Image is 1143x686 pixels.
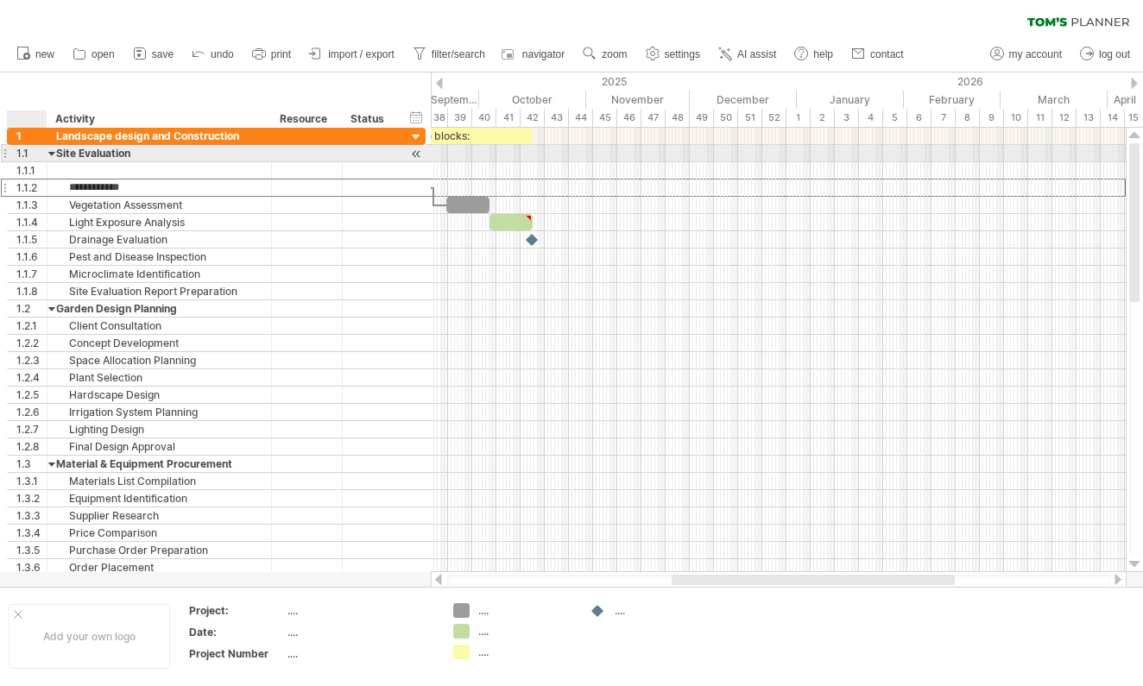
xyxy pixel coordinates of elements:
div: Client Consultation [56,318,262,334]
div: 1.3.1 [16,473,47,489]
div: Microclimate Identification [56,266,262,282]
div: 1.1.4 [16,214,47,230]
div: 1.1.6 [16,249,47,265]
div: 1.1.5 [16,231,47,248]
span: undo [211,48,234,60]
span: navigator [522,48,565,60]
div: 13 [1077,109,1101,127]
div: January 2026 [797,91,904,109]
div: 45 [593,109,617,127]
div: Purchase Order Preparation [56,542,262,558]
span: settings [665,48,700,60]
div: Site Evaluation Report Preparation [56,283,262,299]
div: Landscape design and Construction [56,128,262,144]
div: 1.2.7 [16,421,47,437]
span: AI assist [737,48,776,60]
div: 6 [907,109,931,127]
div: Date: [189,625,284,639]
div: Vegetation Assessment [56,197,262,213]
div: scroll to activity [408,145,425,163]
div: Equipment Identification [56,490,262,507]
div: 1.3.4 [16,525,47,541]
span: zoom [602,48,627,60]
a: navigator [499,43,570,66]
div: 7 [931,109,956,127]
div: 44 [569,109,593,127]
div: 1.3 [16,456,47,472]
a: log out [1076,43,1135,66]
div: 1.3.2 [16,490,47,507]
div: Materials List Compilation [56,473,262,489]
div: Garden Design Planning [56,300,262,317]
div: Pest and Disease Inspection [56,249,262,265]
div: 11 [1028,109,1052,127]
div: 1.1.3 [16,197,47,213]
span: help [813,48,833,60]
div: 50 [714,109,738,127]
a: new [12,43,60,66]
div: Light Exposure Analysis [56,214,262,230]
div: .... [287,603,433,618]
div: 1.2.4 [16,369,47,386]
div: Supplier Research [56,507,262,524]
div: Project: [189,603,284,618]
div: 1.1.2 [16,179,47,196]
div: Final Design Approval [56,438,262,455]
div: Irrigation System Planning [56,404,262,420]
div: 51 [738,109,762,127]
div: 49 [690,109,714,127]
a: import / export [305,43,400,66]
div: October 2025 [479,91,586,109]
div: Activity [55,110,262,128]
div: 1.2.8 [16,438,47,455]
a: save [129,43,179,66]
div: Drainage Evaluation [56,231,262,248]
div: 1.3.6 [16,559,47,576]
div: Concept Development [56,335,262,351]
div: February 2026 [904,91,1001,109]
div: 47 [641,109,666,127]
div: 1.2.5 [16,387,47,403]
div: 3 [835,109,859,127]
a: undo [187,43,239,66]
div: 1.1.1 [16,162,47,179]
div: Hardscape Design [56,387,262,403]
div: 1.2.6 [16,404,47,420]
div: 39 [448,109,472,127]
a: filter/search [408,43,490,66]
div: 1.1.7 [16,266,47,282]
div: Status [350,110,388,128]
span: filter/search [432,48,485,60]
div: .... [287,625,433,639]
div: 4 [859,109,883,127]
a: help [790,43,838,66]
div: .... [287,646,433,661]
div: December 2025 [690,91,797,109]
div: 1.2 [16,300,47,317]
div: 12 [1052,109,1077,127]
a: settings [641,43,705,66]
div: 38 [424,109,448,127]
span: print [271,48,291,60]
div: 2 [811,109,835,127]
a: contact [847,43,909,66]
div: .... [615,603,709,618]
div: 5 [883,109,907,127]
div: 9 [980,109,1004,127]
div: 1.1.8 [16,283,47,299]
div: March 2026 [1001,91,1108,109]
div: Site Evaluation [56,145,262,161]
div: Space Allocation Planning [56,352,262,368]
div: .... [478,624,572,639]
div: 1.2.1 [16,318,47,334]
span: log out [1099,48,1130,60]
div: 46 [617,109,641,127]
div: 52 [762,109,786,127]
a: open [68,43,120,66]
div: 8 [956,109,980,127]
div: Order Placement [56,559,262,576]
div: .... [478,603,572,618]
div: 1.3.5 [16,542,47,558]
div: 42 [521,109,545,127]
div: Project Number [189,646,284,661]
